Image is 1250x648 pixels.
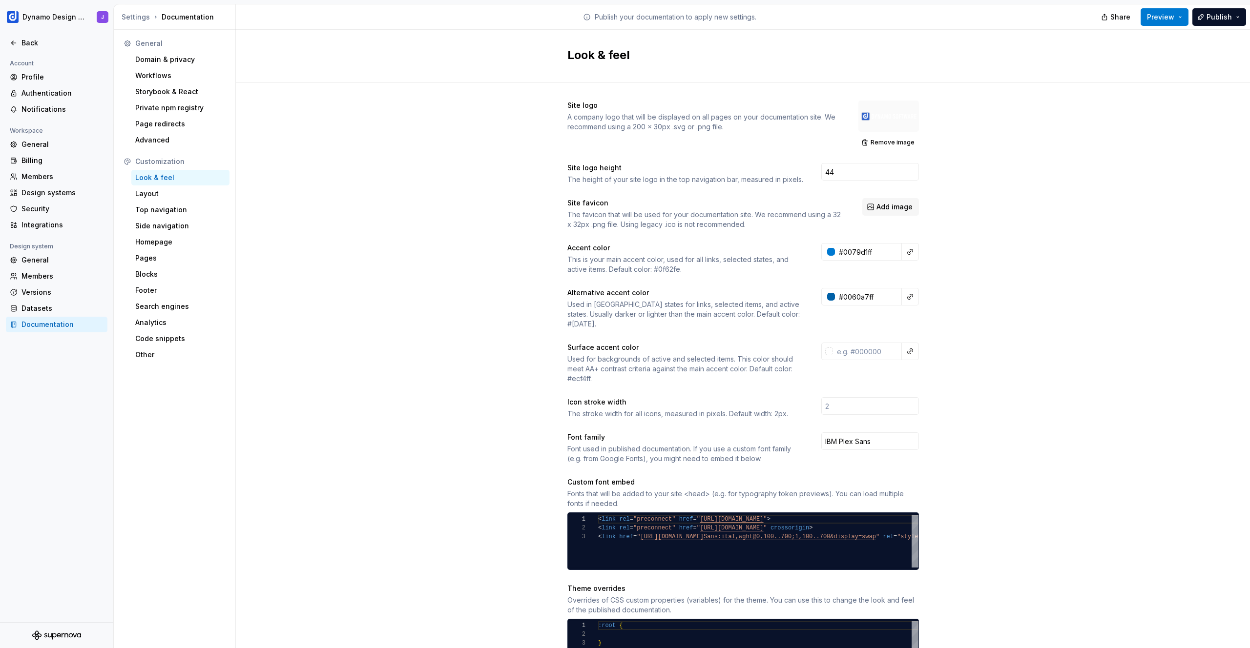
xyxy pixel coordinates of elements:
[122,12,231,22] div: Documentation
[131,132,229,148] a: Advanced
[21,104,104,114] div: Notifications
[833,343,902,360] input: e.g. #000000
[629,516,633,523] span: =
[567,175,804,184] div: The height of your site logo in the top navigation bar, measured in pixels.
[567,243,804,253] div: Accent color
[6,101,107,117] a: Notifications
[567,409,804,419] div: The stroke width for all icons, measured in pixels. Default width: 2px.
[567,444,804,464] div: Font used in published documentation. If you use a custom font family (e.g. from Google Fonts), y...
[619,533,633,540] span: href
[871,139,915,146] span: Remove image
[6,153,107,168] a: Billing
[637,533,640,540] span: "
[7,11,19,23] img: c5f292b4-1c74-4827-b374-41971f8eb7d9.png
[122,12,150,22] div: Settings
[135,189,226,199] div: Layout
[1147,12,1174,22] span: Preview
[619,525,630,531] span: rel
[567,210,845,229] div: The favicon that will be used for your documentation site. We recommend using a 32 x 32px .png fi...
[568,639,585,648] div: 3
[131,202,229,218] a: Top navigation
[821,432,919,450] input: Inter, Arial, sans-serif
[700,516,763,523] span: [URL][DOMAIN_NAME]
[821,397,919,415] input: 2
[602,525,616,531] span: link
[21,271,104,281] div: Members
[1207,12,1232,22] span: Publish
[1110,12,1130,22] span: Share
[131,331,229,346] a: Code snippets
[696,525,700,531] span: "
[763,525,767,531] span: "
[131,84,229,100] a: Storybook & React
[595,12,756,22] p: Publish your documentation to apply new settings.
[6,137,107,152] a: General
[135,87,226,97] div: Storybook & React
[567,300,804,329] div: Used in [GEOGRAPHIC_DATA] states for links, selected items, and active states. Usually darker or ...
[598,622,616,629] span: :root
[876,202,913,212] span: Add image
[135,173,226,182] div: Look & feel
[897,533,939,540] span: "stylesheet"
[135,334,226,344] div: Code snippets
[1192,8,1246,26] button: Publish
[6,241,57,252] div: Design system
[1096,8,1137,26] button: Share
[567,595,919,615] div: Overrides of CSS custom properties (variables) for the theme. You can use this to change the look...
[567,47,907,63] h2: Look & feel
[598,640,602,647] span: }
[568,532,585,541] div: 3
[135,350,226,360] div: Other
[700,525,763,531] span: [URL][DOMAIN_NAME]
[6,201,107,217] a: Security
[131,283,229,298] a: Footer
[131,68,229,83] a: Workflows
[567,255,804,274] div: This is your main accent color, used for all links, selected states, and active items. Default co...
[135,221,226,231] div: Side navigation
[567,288,804,298] div: Alternative accent color
[21,38,104,48] div: Back
[693,516,696,523] span: =
[567,343,804,352] div: Surface accent color
[567,112,841,132] div: A company logo that will be displayed on all pages on your documentation site. We recommend using...
[21,156,104,165] div: Billing
[135,253,226,263] div: Pages
[6,217,107,233] a: Integrations
[696,516,700,523] span: "
[131,186,229,202] a: Layout
[598,525,602,531] span: <
[21,72,104,82] div: Profile
[131,347,229,363] a: Other
[858,136,919,149] button: Remove image
[1141,8,1188,26] button: Preview
[629,525,633,531] span: =
[6,284,107,300] a: Versions
[6,125,47,137] div: Workspace
[32,630,81,640] svg: Supernova Logo
[6,268,107,284] a: Members
[135,205,226,215] div: Top navigation
[679,525,693,531] span: href
[6,185,107,201] a: Design systems
[763,516,767,523] span: "
[567,198,845,208] div: Site favicon
[135,269,226,279] div: Blocks
[619,622,623,629] span: {
[135,318,226,327] div: Analytics
[770,525,809,531] span: crossorigin
[602,533,616,540] span: link
[6,85,107,101] a: Authentication
[6,301,107,316] a: Datasets
[21,88,104,98] div: Authentication
[131,52,229,67] a: Domain & privacy
[101,13,104,21] div: J
[135,157,226,166] div: Customization
[893,533,896,540] span: =
[135,285,226,295] div: Footer
[633,516,675,523] span: "preconnect"
[567,163,804,173] div: Site logo height
[131,234,229,250] a: Homepage
[835,288,902,305] input: e.g. #000000
[6,58,38,69] div: Account
[6,69,107,85] a: Profile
